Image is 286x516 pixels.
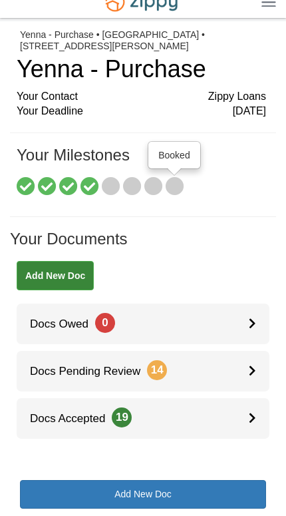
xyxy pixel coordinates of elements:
span: 0 [95,313,115,333]
div: Your Contact [17,89,266,105]
div: Yenna - Purchase • [GEOGRAPHIC_DATA] • [STREET_ADDRESS][PERSON_NAME] [20,29,266,52]
div: Booked [149,142,199,168]
span: [DATE] [233,104,266,119]
a: Add New Doc [17,261,94,290]
h1: Your Documents [10,230,276,261]
a: Add New Doc [20,480,266,509]
span: Docs Pending Review [17,365,167,378]
span: Docs Owed [17,318,115,330]
span: Zippy Loans [208,89,266,105]
h1: Yenna - Purchase [17,56,266,83]
a: Docs Pending Review14 [17,351,269,391]
span: Docs Accepted [17,412,132,425]
a: Docs Owed0 [17,304,269,344]
h1: Your Milestones [17,146,266,177]
span: 19 [112,407,132,427]
a: Docs Accepted19 [17,398,269,439]
span: 14 [147,360,167,380]
div: Your Deadline [17,104,266,119]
